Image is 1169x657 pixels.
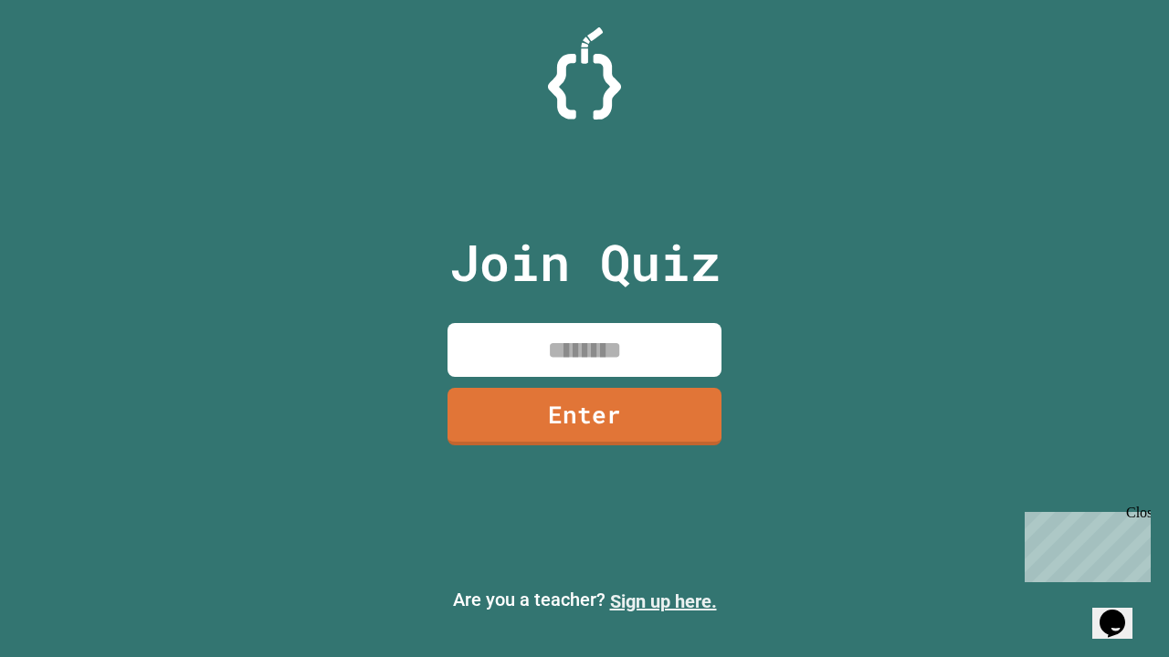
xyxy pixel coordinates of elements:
a: Enter [448,388,721,445]
img: Logo.svg [548,27,621,120]
p: Are you a teacher? [15,586,1154,615]
iframe: chat widget [1092,584,1151,639]
div: Chat with us now!Close [7,7,126,116]
p: Join Quiz [449,224,721,300]
a: Sign up here. [610,590,717,612]
iframe: chat widget [1017,505,1151,582]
